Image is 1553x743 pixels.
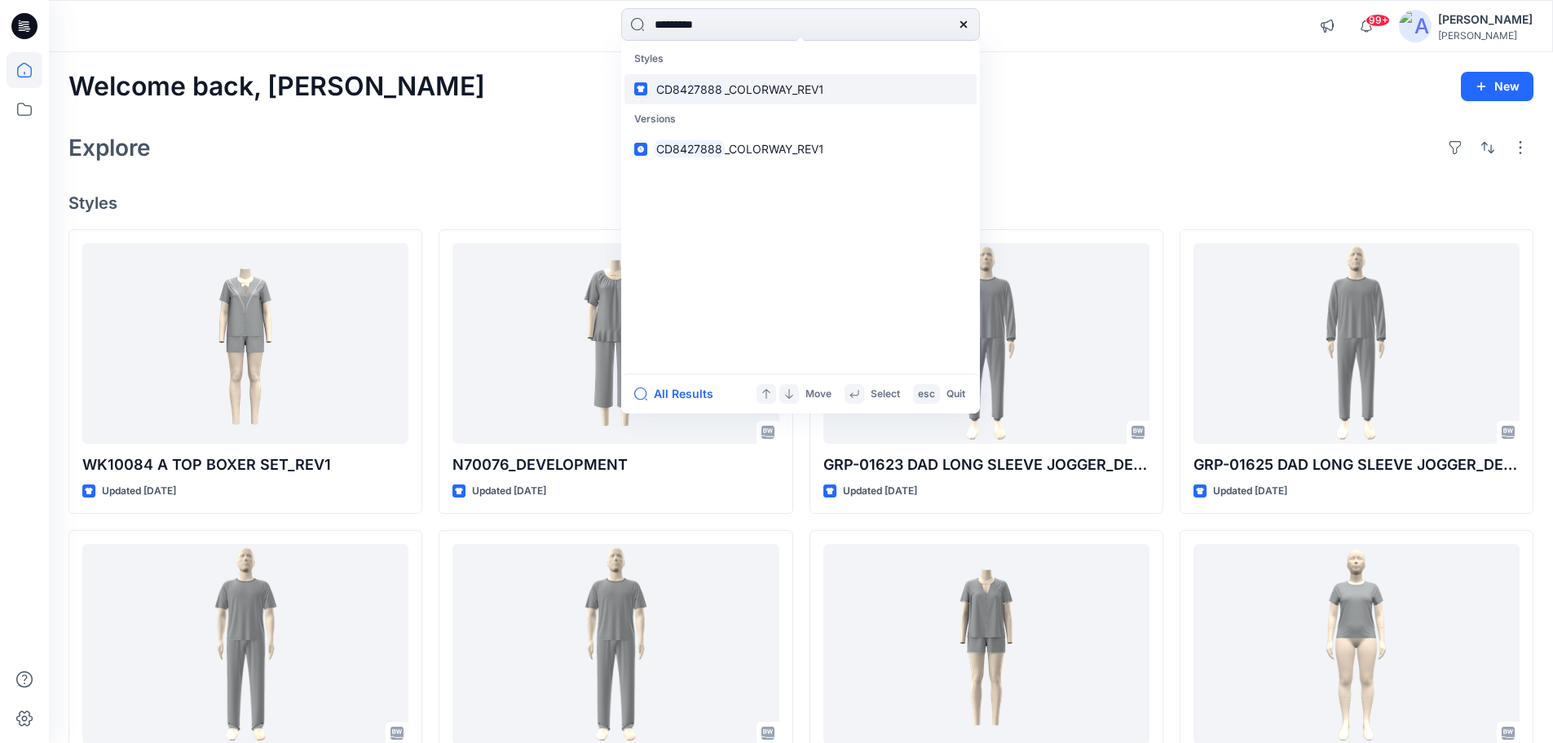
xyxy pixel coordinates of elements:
[452,243,779,444] a: N70076_DEVELOPMENT
[1193,243,1520,444] a: GRP-01625 DAD LONG SLEEVE JOGGER_DEVEL0PMENT
[1193,453,1520,476] p: GRP-01625 DAD LONG SLEEVE JOGGER_DEVEL0PMENT
[843,483,917,500] p: Updated [DATE]
[1438,10,1533,29] div: [PERSON_NAME]
[1399,10,1432,42] img: avatar
[452,453,779,476] p: N70076_DEVELOPMENT
[725,82,824,96] span: _COLORWAY_REV1
[82,243,408,444] a: WK10084 A TOP BOXER SET_REV1
[871,386,900,403] p: Select
[946,386,965,403] p: Quit
[82,453,408,476] p: WK10084 A TOP BOXER SET_REV1
[1365,14,1390,27] span: 99+
[805,386,832,403] p: Move
[624,44,977,74] p: Styles
[472,483,546,500] p: Updated [DATE]
[624,74,977,104] a: CD8427888_COLORWAY_REV1
[654,80,725,99] mark: CD8427888
[634,384,724,404] button: All Results
[624,134,977,164] a: CD8427888_COLORWAY_REV1
[1438,29,1533,42] div: [PERSON_NAME]
[68,193,1533,213] h4: Styles
[102,483,176,500] p: Updated [DATE]
[624,104,977,135] p: Versions
[654,139,725,158] mark: CD8427888
[823,243,1149,444] a: GRP-01623 DAD LONG SLEEVE JOGGER_DEVEL0PMENT
[68,72,485,102] h2: Welcome back, [PERSON_NAME]
[68,135,151,161] h2: Explore
[1213,483,1287,500] p: Updated [DATE]
[725,142,824,156] span: _COLORWAY_REV1
[918,386,935,403] p: esc
[1461,72,1533,101] button: New
[823,453,1149,476] p: GRP-01623 DAD LONG SLEEVE JOGGER_DEVEL0PMENT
